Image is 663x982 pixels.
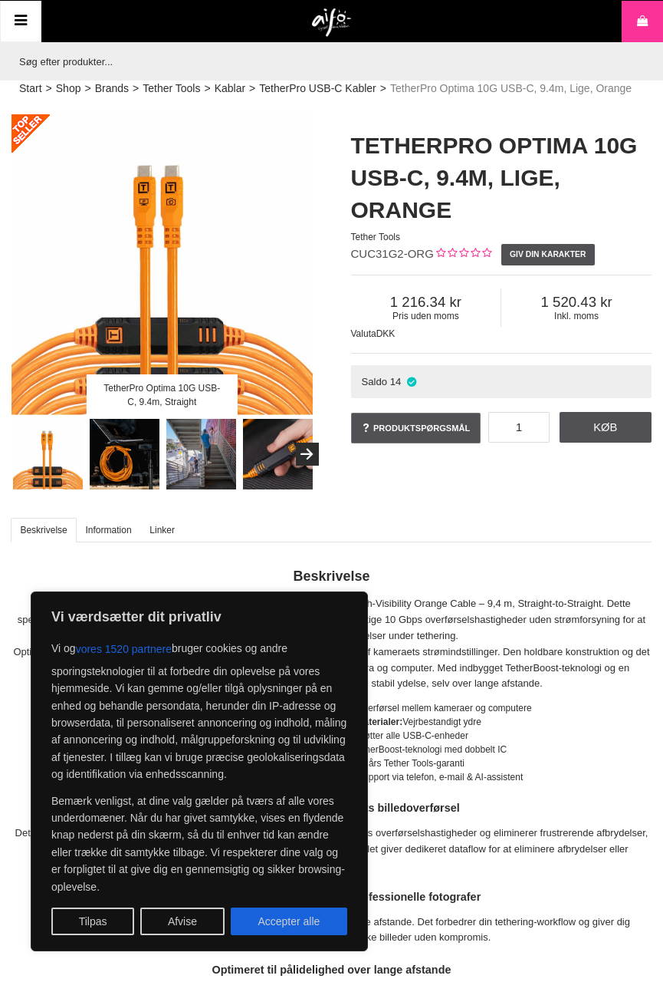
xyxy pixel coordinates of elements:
[51,635,347,783] p: Vi og bruger cookies og andre sporingsteknologier til at forbedre din oplevelse på vores hjemmesi...
[31,592,368,951] div: Vi værdsætter dit privatliv
[143,81,200,97] a: Tether Tools
[76,518,141,542] a: Information
[351,294,501,311] span: 1 216.34
[204,81,210,97] span: >
[11,518,77,542] a: Beskrivelse
[11,596,652,692] p: Tag din tether-fotografering til næste niveau med TetherPro Optima 10G High-Visibility Orange Cab...
[140,518,184,542] a: Linker
[11,567,652,586] h2: Beskrivelse
[259,81,376,97] a: TetherPro USB-C Kabler
[90,419,160,489] img: Engineered for exceptional image transfer
[56,81,81,97] a: Shop
[405,376,418,387] i: På lager
[501,244,595,265] a: Giv din karakter
[11,962,652,977] h4: Optimeret til pålidelighed over lange afstande
[87,374,237,415] div: TetherPro Optima 10G USB-C, 9.4m, Straight
[243,419,313,489] img: TetherBoost Pro Core Controllers
[133,81,139,97] span: >
[95,81,129,97] a: Brands
[351,311,501,321] span: Pris uden moms
[51,793,347,895] p: Bemærk venligst, at dine valg gælder på tværs af alle vores underdomæner. Når du har givet samtyk...
[51,908,134,935] button: Tilpas
[376,328,396,339] span: DKK
[351,232,400,242] span: Tether Tools
[11,825,652,873] p: Dette specialiserede datakabel sikrer enestående stabilitet og lynhurtige 10 Gbps overførselshast...
[11,800,652,816] h4: Specifikt designet til højkvalitets billedoverførsel
[249,81,255,97] span: >
[434,246,491,262] div: Kundebed&#248;mmelse: 0
[11,42,644,81] input: Søg efter produkter...
[84,81,90,97] span: >
[351,247,434,260] span: CUC31G2-ORG
[46,81,52,97] span: >
[351,328,376,339] span: Valuta
[296,443,319,466] button: Next
[361,376,387,387] span: Saldo
[140,908,225,935] button: Afvise
[231,908,347,935] button: Accepter alle
[11,889,652,905] h4: Specifikt udviklet til kravene fra professionelle fotografer
[351,413,481,443] a: Produktspørgsmål
[390,376,402,387] span: 14
[215,81,245,97] a: Kablar
[380,81,386,97] span: >
[312,8,351,38] img: logo.png
[560,412,652,443] a: Køb
[13,419,84,489] img: TetherPro Optima 10G USB-C, 9.4m, Straight
[76,635,172,663] button: vores 1520 partnere
[390,81,632,97] span: TetherPro Optima 10G USB-C, 9.4m, Lige, Orange
[166,419,237,489] img: It's built specifically for long-distance use
[501,294,652,311] span: 1 520.43
[19,81,42,97] a: Start
[51,608,347,626] p: Vi værdsætter dit privatliv
[351,130,652,226] h1: TetherPro Optima 10G USB-C, 9.4m, Lige, Orange
[11,914,652,947] p: Med et vejrbestandigt, knækfrit ydre er det specielt bygget til brug over lange afstande. Det for...
[501,311,652,321] span: Inkl. moms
